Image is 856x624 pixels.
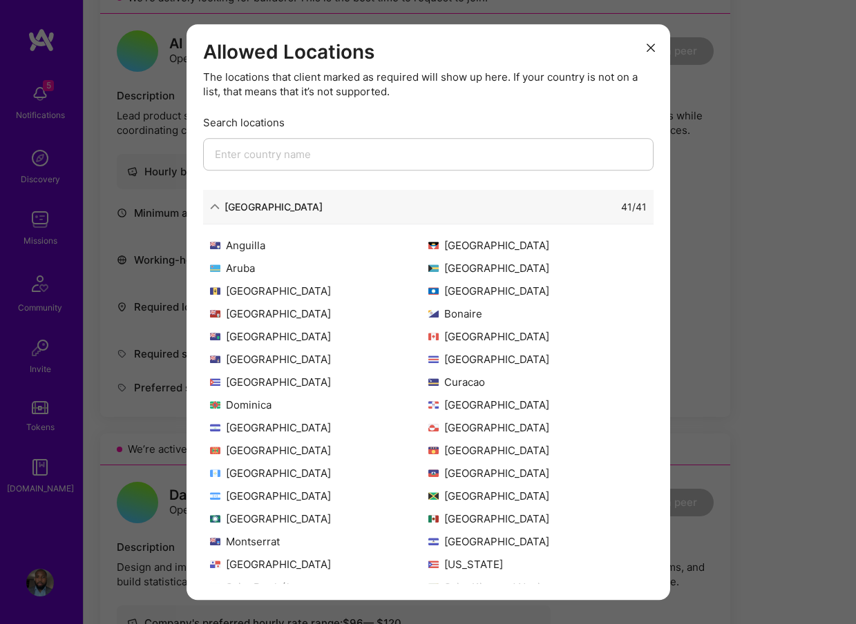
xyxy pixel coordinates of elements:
img: Honduras [210,492,220,500]
div: [GEOGRAPHIC_DATA] [428,398,647,412]
div: [GEOGRAPHIC_DATA] [428,329,647,344]
div: 41 / 41 [621,199,647,214]
img: Costa Rica [428,355,439,363]
img: Curacao [428,378,439,386]
div: [GEOGRAPHIC_DATA] [210,557,428,572]
div: Dominica [210,398,428,412]
div: [GEOGRAPHIC_DATA] [428,443,647,458]
img: Cayman Islands [210,355,220,363]
div: [GEOGRAPHIC_DATA] [428,261,647,275]
div: modal [187,24,670,600]
div: [GEOGRAPHIC_DATA] [210,489,428,503]
div: [GEOGRAPHIC_DATA] [428,352,647,367]
div: Saint Barthélemy [210,580,428,594]
img: Cuba [210,378,220,386]
img: Guatemala [210,469,220,477]
img: Bermuda [210,310,220,318]
img: Mexico [428,515,439,523]
img: Antigua and Barbuda [428,242,439,249]
img: Guadeloupe [428,447,439,454]
img: British Virgin Islands [210,333,220,340]
img: Greenland [428,424,439,431]
img: El Salvador [210,424,220,431]
div: [GEOGRAPHIC_DATA] [428,238,647,253]
div: Aruba [210,261,428,275]
div: Bonaire [428,306,647,321]
img: Montserrat [210,538,220,545]
i: icon Close [647,43,655,52]
img: Aruba [210,264,220,272]
img: Jamaica [428,492,439,500]
img: Dominican Republic [428,401,439,409]
div: [GEOGRAPHIC_DATA] [210,352,428,367]
img: Canada [428,333,439,340]
div: [US_STATE] [428,557,647,572]
div: [GEOGRAPHIC_DATA] [428,534,647,549]
img: Panama [210,560,220,568]
div: [GEOGRAPHIC_DATA] [428,284,647,298]
img: Grenada [210,447,220,454]
div: [GEOGRAPHIC_DATA] [210,443,428,458]
i: icon ArrowDown [210,202,220,211]
img: Bonaire [428,310,439,318]
input: Enter country name [203,138,654,170]
img: Puerto Rico [428,560,439,568]
h3: Allowed Locations [203,41,654,64]
div: [GEOGRAPHIC_DATA] [428,511,647,526]
img: Haiti [428,469,439,477]
div: Saint Kitts and Nevis [428,580,647,594]
div: [GEOGRAPHIC_DATA] [210,420,428,435]
div: Curacao [428,375,647,389]
img: Dominica [210,401,220,409]
img: Belize [428,287,439,295]
div: [GEOGRAPHIC_DATA] [210,511,428,526]
img: Bahamas [428,264,439,272]
div: The locations that client marked as required will show up here. If your country is not on a list,... [203,70,654,99]
div: Montserrat [210,534,428,549]
div: [GEOGRAPHIC_DATA] [210,306,428,321]
div: Anguilla [210,238,428,253]
div: [GEOGRAPHIC_DATA] [225,199,323,214]
img: Martinique [210,515,220,523]
img: Barbados [210,287,220,295]
div: [GEOGRAPHIC_DATA] [428,420,647,435]
div: [GEOGRAPHIC_DATA] [428,489,647,503]
div: [GEOGRAPHIC_DATA] [210,284,428,298]
img: Nicaragua [428,538,439,545]
div: [GEOGRAPHIC_DATA] [210,329,428,344]
img: Anguilla [210,242,220,249]
div: [GEOGRAPHIC_DATA] [210,466,428,480]
div: [GEOGRAPHIC_DATA] [428,466,647,480]
div: [GEOGRAPHIC_DATA] [210,375,428,389]
div: Search locations [203,115,654,130]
